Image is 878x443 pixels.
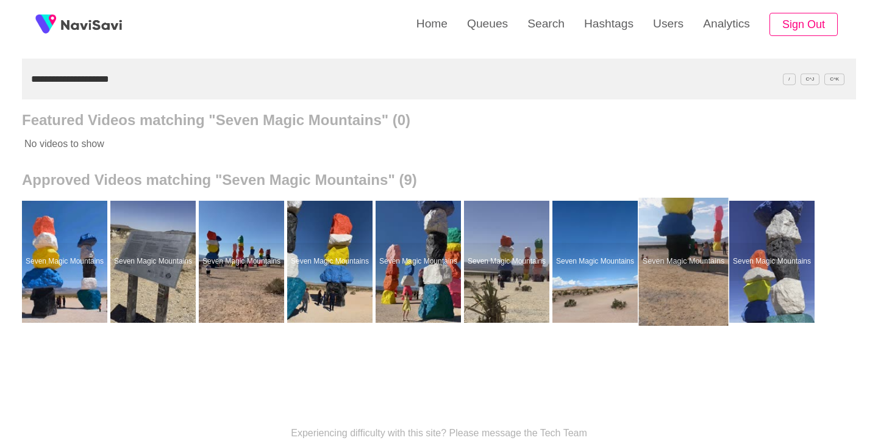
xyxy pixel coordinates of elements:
a: Seven Magic MountainsSeven Magic Mountains [641,201,729,323]
button: Sign Out [769,13,838,37]
h2: Featured Videos matching "Seven Magic Mountains" (0) [22,112,856,129]
a: Seven Magic MountainsSeven Magic Mountains [376,201,464,323]
span: C^K [824,73,844,85]
img: fireSpot [30,9,61,40]
a: Seven Magic MountainsSeven Magic Mountains [110,201,199,323]
h2: Approved Videos matching "Seven Magic Mountains" (9) [22,171,856,189]
a: Seven Magic MountainsSeven Magic Mountains [199,201,287,323]
a: Seven Magic MountainsSeven Magic Mountains [729,201,818,323]
p: No videos to show [22,129,773,159]
p: Experiencing difficulty with this site? Please message the Tech Team [291,428,587,439]
span: C^J [801,73,820,85]
a: Seven Magic MountainsSeven Magic Mountains [287,201,376,323]
a: Seven Magic MountainsSeven Magic Mountains [22,201,110,323]
img: fireSpot [61,18,122,31]
span: / [783,73,795,85]
a: Seven Magic MountainsSeven Magic Mountains [464,201,552,323]
a: Seven Magic MountainsSeven Magic Mountains [552,201,641,323]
